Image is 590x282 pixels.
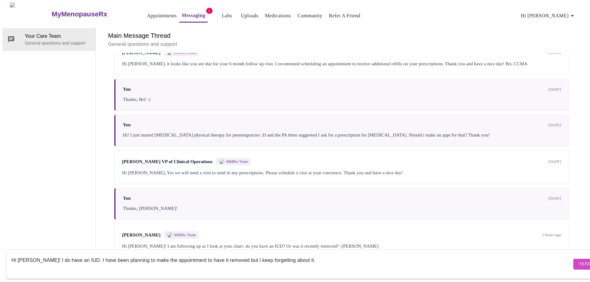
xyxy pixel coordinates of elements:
[174,232,196,237] span: MMRx Team
[123,196,131,201] span: You
[25,40,90,46] p: General questions and support
[241,11,259,20] a: Uploads
[226,159,248,164] span: MMRx Team
[222,11,232,20] a: Labs
[217,10,237,22] button: Labs
[265,11,291,20] a: Medications
[123,122,131,128] span: You
[122,232,160,238] span: [PERSON_NAME]
[326,10,363,22] button: Refer a Friend
[548,196,561,201] span: [DATE]
[179,9,208,23] button: Messaging
[182,11,205,20] a: Messaging
[25,33,90,40] span: Your Care Team
[51,3,132,25] a: MyMenopauseRx
[147,11,177,20] a: Appointments
[2,28,95,50] div: Your Care TeamGeneral questions and support
[122,169,561,176] div: Hi [PERSON_NAME], Yes we will need a visit to send in any prescriptions. Please schedule a visit ...
[262,10,293,22] button: Medications
[52,10,107,18] h3: MyMenopauseRx
[329,11,361,20] a: Refer a Friend
[145,10,179,22] button: Appointments
[108,31,575,41] h6: Main Message Thread
[108,41,575,48] p: General questions and support
[123,131,561,139] div: Hi! I just started [MEDICAL_DATA] physical therapy for peemergencies :D and the PA there suggeste...
[206,8,212,14] span: 1
[122,60,561,67] div: Hi [PERSON_NAME], it looks like you are due for your 6 month follow up visit. I recommend schedul...
[10,2,51,26] img: MyMenopauseRx Logo
[122,242,561,250] div: Hi [PERSON_NAME]! I am following up as I look at your chart- do you have an IUD? Or was it recent...
[123,205,561,212] div: Thanks, [PERSON_NAME]!
[219,159,224,164] img: MMRX
[11,254,572,274] textarea: Send a message about your appointment
[548,159,561,164] span: [DATE]
[122,159,212,164] span: [PERSON_NAME] VP of Clinical Operations
[167,232,172,237] img: MMRX
[123,87,131,92] span: You
[238,10,261,22] button: Uploads
[298,11,323,20] a: Community
[295,10,325,22] button: Community
[123,96,561,103] div: Thanks, Bri! :)
[542,232,561,237] span: 2 hours ago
